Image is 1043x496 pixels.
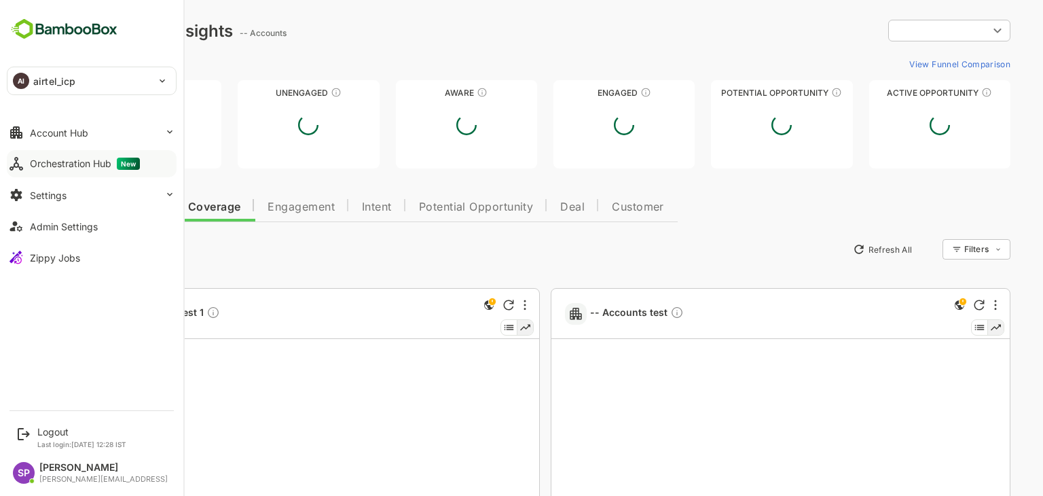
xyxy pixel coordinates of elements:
[30,158,140,170] div: Orchestration Hub
[513,202,537,213] span: Deal
[856,53,963,75] button: View Funnel Comparison
[39,475,168,484] div: [PERSON_NAME][EMAIL_ADDRESS]
[30,252,80,264] div: Zippy Jobs
[33,88,174,98] div: Unreached
[125,87,136,98] div: These accounts have not been engaged with for a defined time period
[934,87,945,98] div: These accounts have open opportunities which might be at any of the Sales Stages
[663,88,805,98] div: Potential Opportunity
[30,221,98,232] div: Admin Settings
[7,67,176,94] div: AIairtel_icp
[30,190,67,201] div: Settings
[7,119,177,146] button: Account Hub
[37,426,126,438] div: Logout
[926,300,937,311] div: Refresh
[564,202,617,213] span: Customer
[117,158,140,170] span: New
[506,88,647,98] div: Engaged
[33,237,132,262] button: New Insights
[7,213,177,240] button: Admin Settings
[7,181,177,209] button: Settings
[7,16,122,42] img: BambooboxFullLogoMark.5f36c76dfaba33ec1ec1367b70bb1252.svg
[476,300,479,311] div: More
[72,306,172,321] span: -- Accounts test 1
[904,297,920,315] div: This is a global insight. Segment selection is not applicable for this view
[190,88,331,98] div: Unengaged
[30,127,88,139] div: Account Hub
[72,306,178,321] a: -- Accounts test 1Description not present
[159,306,172,321] div: Description not present
[13,73,29,89] div: AI
[947,300,949,311] div: More
[917,244,941,254] div: Filters
[283,87,294,98] div: These accounts have not shown enough engagement and need nurturing
[37,440,126,448] p: Last login: [DATE] 12:28 IST
[371,202,486,213] span: Potential Opportunity
[33,21,185,41] div: Dashboard Insights
[433,297,450,315] div: This is a global insight. Segment selection is not applicable for this view
[841,18,963,43] div: ​
[314,202,344,213] span: Intent
[7,244,177,271] button: Zippy Jobs
[7,150,177,177] button: Orchestration HubNew
[915,237,963,262] div: Filters
[456,300,466,311] div: Refresh
[13,462,35,484] div: SP
[543,306,642,321] a: -- Accounts testDescription not present
[822,88,963,98] div: Active Opportunity
[784,87,794,98] div: These accounts are MQAs and can be passed on to Inside Sales
[348,88,490,98] div: Aware
[593,87,604,98] div: These accounts are warm, further nurturing would qualify them to MQAs
[543,306,636,321] span: -- Accounts test
[623,306,636,321] div: Description not present
[192,28,243,38] ag: -- Accounts
[39,462,168,474] div: [PERSON_NAME]
[429,87,440,98] div: These accounts have just entered the buying cycle and need further nurturing
[220,202,287,213] span: Engagement
[33,74,75,88] p: airtel_icp
[46,202,193,213] span: Data Quality and Coverage
[799,238,871,260] button: Refresh All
